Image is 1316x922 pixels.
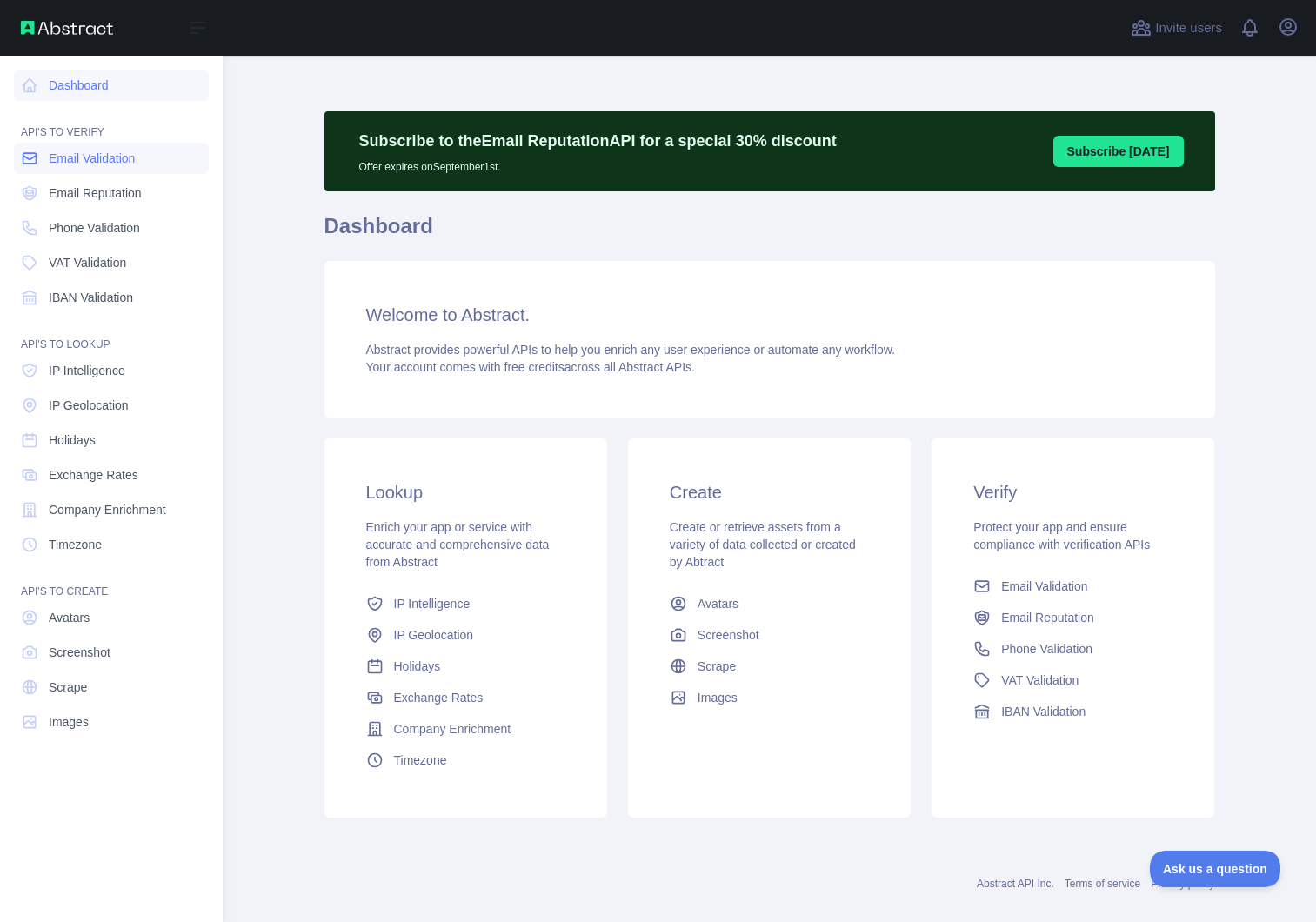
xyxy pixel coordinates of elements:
a: IP Geolocation [14,390,209,421]
span: Screenshot [698,626,759,644]
span: Email Reputation [49,184,142,202]
a: Scrape [663,651,876,682]
a: IP Intelligence [359,588,572,619]
a: Avatars [14,602,209,633]
a: IBAN Validation [966,696,1179,727]
a: Company Enrichment [359,713,572,745]
span: IBAN Validation [1001,703,1086,720]
span: VAT Validation [49,254,126,271]
span: Abstract provides powerful APIs to help you enrich any user experience or automate any workflow. [366,343,896,357]
span: Email Reputation [1001,609,1094,626]
p: Subscribe to the Email Reputation API for a special 30 % discount [359,129,837,153]
h3: Welcome to Abstract. [366,303,1173,327]
a: Holidays [14,424,209,456]
h3: Lookup [366,480,565,504]
img: Abstract API [21,21,113,35]
span: Invite users [1155,18,1222,38]
a: VAT Validation [14,247,209,278]
a: IP Geolocation [359,619,572,651]
span: Avatars [49,609,90,626]
span: Exchange Rates [394,689,484,706]
a: Screenshot [663,619,876,651]
a: Terms of service [1065,878,1140,890]
span: Images [698,689,738,706]
span: Timezone [49,536,102,553]
a: Email Reputation [14,177,209,209]
a: Phone Validation [966,633,1179,665]
a: Timezone [359,745,572,776]
a: VAT Validation [966,665,1179,696]
iframe: Toggle Customer Support [1150,851,1281,887]
span: Holidays [394,658,441,675]
button: Subscribe [DATE] [1053,136,1184,167]
span: Phone Validation [49,219,140,237]
span: Email Validation [1001,578,1087,595]
h3: Create [670,480,869,504]
p: Offer expires on September 1st. [359,153,837,174]
a: Scrape [14,671,209,703]
span: Company Enrichment [49,501,166,518]
div: API'S TO VERIFY [14,104,209,139]
span: IP Intelligence [394,595,471,612]
div: API'S TO LOOKUP [14,317,209,351]
span: Email Validation [49,150,135,167]
button: Invite users [1127,14,1226,42]
span: Phone Validation [1001,640,1092,658]
a: Exchange Rates [14,459,209,491]
a: Dashboard [14,70,209,101]
span: Images [49,713,89,731]
span: Your account comes with across all Abstract APIs. [366,360,695,374]
a: Phone Validation [14,212,209,244]
span: Create or retrieve assets from a variety of data collected or created by Abtract [670,520,856,569]
a: Screenshot [14,637,209,668]
a: Abstract API Inc. [977,878,1054,890]
span: Enrich your app or service with accurate and comprehensive data from Abstract [366,520,550,569]
a: Images [663,682,876,713]
span: Scrape [49,678,87,696]
a: Exchange Rates [359,682,572,713]
span: IBAN Validation [49,289,133,306]
span: Exchange Rates [49,466,138,484]
span: free credits [504,360,564,374]
span: IP Geolocation [49,397,129,414]
span: Holidays [49,431,96,449]
span: Company Enrichment [394,720,511,738]
a: Holidays [359,651,572,682]
span: IP Geolocation [394,626,474,644]
a: Avatars [663,588,876,619]
a: IP Intelligence [14,355,209,386]
a: Company Enrichment [14,494,209,525]
a: Images [14,706,209,738]
h1: Dashboard [324,212,1215,254]
div: API'S TO CREATE [14,564,209,598]
a: Email Validation [966,571,1179,602]
span: Avatars [698,595,738,612]
span: IP Intelligence [49,362,125,379]
span: Timezone [394,752,447,769]
a: IBAN Validation [14,282,209,313]
h3: Verify [973,480,1172,504]
a: Timezone [14,529,209,560]
span: Screenshot [49,644,110,661]
span: VAT Validation [1001,671,1079,689]
span: Protect your app and ensure compliance with verification APIs [973,520,1150,551]
span: Scrape [698,658,736,675]
a: Email Validation [14,143,209,174]
a: Email Reputation [966,602,1179,633]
